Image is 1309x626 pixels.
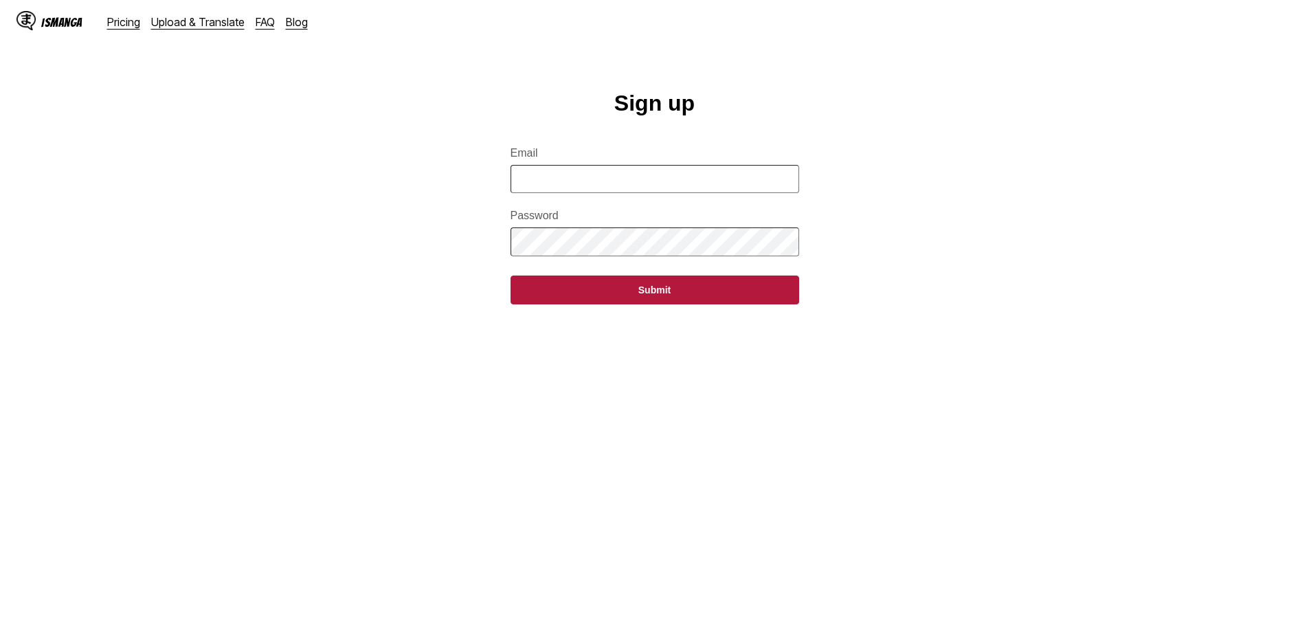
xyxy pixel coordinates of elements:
a: FAQ [256,15,275,29]
a: Upload & Translate [151,15,245,29]
label: Password [511,210,799,222]
h1: Sign up [614,91,695,116]
a: Blog [286,15,308,29]
label: Email [511,147,799,159]
a: IsManga LogoIsManga [16,11,107,33]
img: IsManga Logo [16,11,36,30]
button: Submit [511,276,799,304]
a: Pricing [107,15,140,29]
div: IsManga [41,16,82,29]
